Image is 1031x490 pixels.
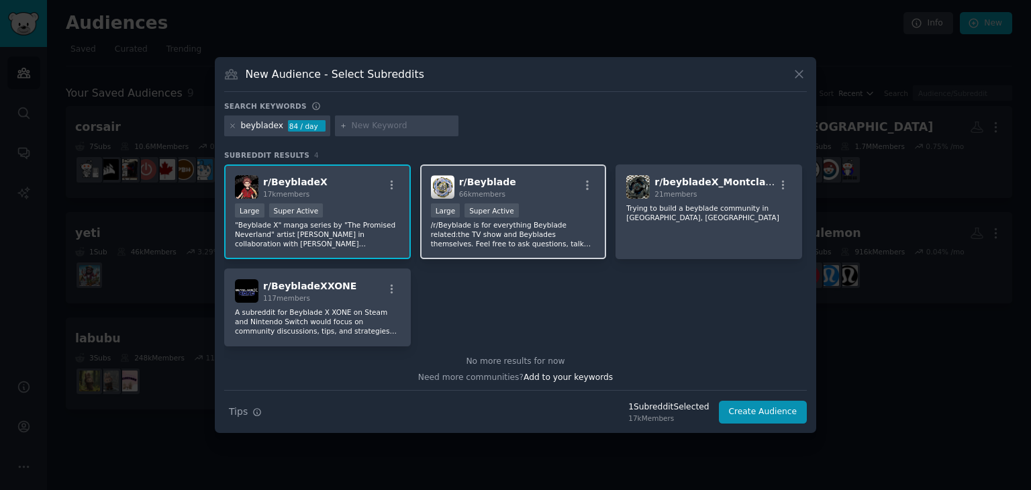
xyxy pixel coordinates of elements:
[459,190,505,198] span: 66k members
[263,281,356,291] span: r/ BeybladeXXONE
[235,279,258,303] img: BeybladeXXONE
[241,120,284,132] div: beybladex
[229,405,248,419] span: Tips
[459,177,516,187] span: r/ Beyblade
[235,175,258,199] img: BeybladeX
[626,175,650,199] img: beybladeX_MontclairNJ
[431,203,460,217] div: Large
[719,401,807,424] button: Create Audience
[464,203,519,217] div: Super Active
[263,190,309,198] span: 17k members
[314,151,319,159] span: 4
[224,150,309,160] span: Subreddit Results
[431,220,596,248] p: /r/Beyblade is for everything Beyblade related:the TV show and Beyblades themselves. Feel free to...
[654,190,697,198] span: 21 members
[431,175,454,199] img: Beyblade
[224,356,807,368] div: No more results for now
[524,373,613,382] span: Add to your keywords
[288,120,326,132] div: 84 / day
[235,203,264,217] div: Large
[626,203,791,222] p: Trying to build a beyblade community in [GEOGRAPHIC_DATA], [GEOGRAPHIC_DATA]
[628,401,709,413] div: 1 Subreddit Selected
[654,177,785,187] span: r/ beybladeX_MontclairNJ
[224,367,807,384] div: Need more communities?
[269,203,324,217] div: Super Active
[235,220,400,248] p: "Beyblade X" manga series by "The Promised Neverland" artist [PERSON_NAME] in collaboration with ...
[246,67,424,81] h3: New Audience - Select Subreddits
[628,413,709,423] div: 17k Members
[263,294,310,302] span: 117 members
[352,120,454,132] input: New Keyword
[235,307,400,336] p: A subreddit for Beyblade X XONE on Steam and Nintendo Switch would focus on community discussions...
[224,400,266,424] button: Tips
[224,101,307,111] h3: Search keywords
[263,177,328,187] span: r/ BeybladeX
